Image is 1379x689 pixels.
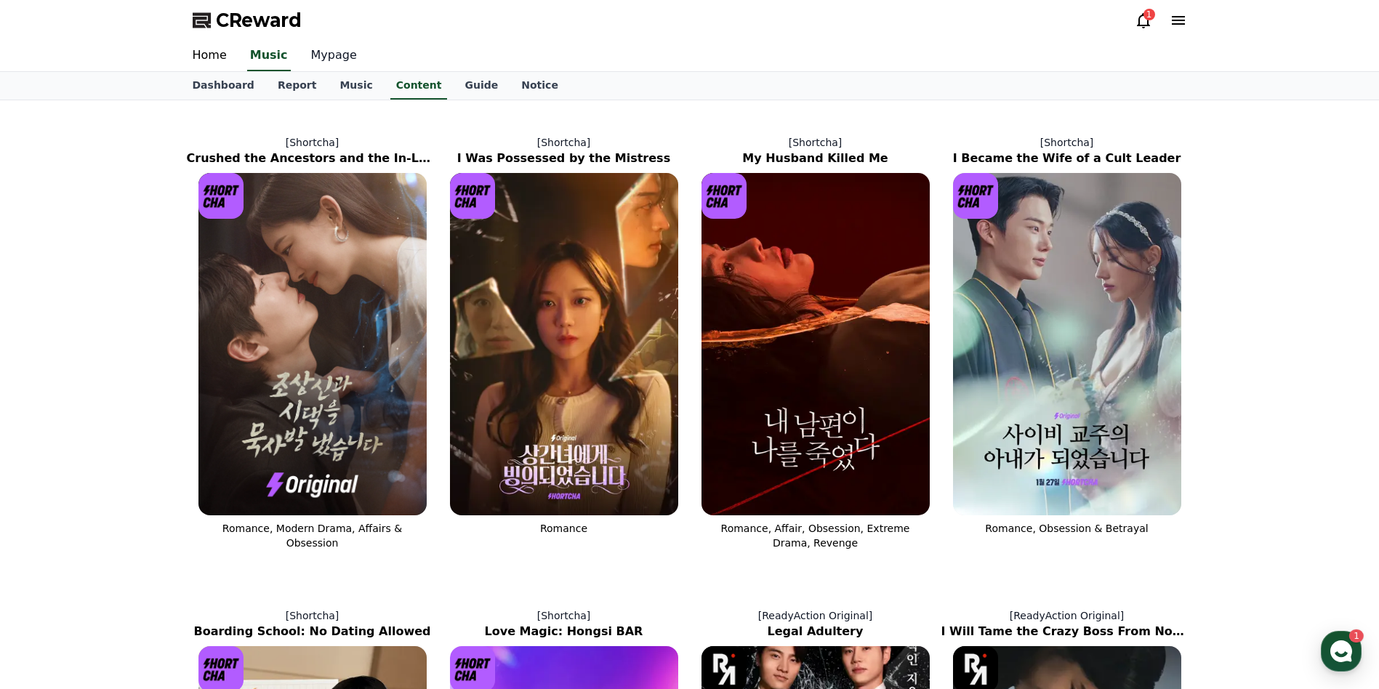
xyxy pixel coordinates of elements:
span: Romance [540,523,587,534]
img: I Became the Wife of a Cult Leader [953,173,1181,515]
a: Guide [453,72,510,100]
p: [ReadyAction Original] [941,608,1193,623]
span: Messages [121,483,164,495]
h2: I Was Possessed by the Mistress [438,150,690,167]
p: [Shortcha] [187,608,438,623]
img: [object Object] Logo [450,173,496,219]
a: CReward [193,9,302,32]
img: [object Object] Logo [198,173,244,219]
a: Home [181,41,238,71]
h2: Crushed the Ancestors and the In-Laws [187,150,438,167]
a: [Shortcha] I Became the Wife of a Cult Leader I Became the Wife of a Cult Leader [object Object] ... [941,124,1193,562]
a: Settings [188,461,279,497]
h2: I Became the Wife of a Cult Leader [941,150,1193,167]
a: 1Messages [96,461,188,497]
img: I Was Possessed by the Mistress [450,173,678,515]
h2: Boarding School: No Dating Allowed [187,623,438,640]
h2: My Husband Killed Me [690,150,941,167]
a: Mypage [299,41,369,71]
a: [Shortcha] My Husband Killed Me My Husband Killed Me [object Object] Logo Romance, Affair, Obsess... [690,124,941,562]
span: Romance, Obsession & Betrayal [985,523,1148,534]
a: Notice [510,72,570,100]
a: Report [266,72,329,100]
a: Music [247,41,291,71]
a: [Shortcha] I Was Possessed by the Mistress I Was Possessed by the Mistress [object Object] Logo R... [438,124,690,562]
p: [Shortcha] [438,608,690,623]
img: My Husband Killed Me [701,173,930,515]
span: Home [37,483,63,494]
p: [ReadyAction Original] [690,608,941,623]
img: [object Object] Logo [953,173,999,219]
a: Dashboard [181,72,266,100]
a: 1 [1135,12,1152,29]
p: [Shortcha] [187,135,438,150]
p: [Shortcha] [438,135,690,150]
div: 1 [1143,9,1155,20]
a: Home [4,461,96,497]
p: [Shortcha] [690,135,941,150]
p: [Shortcha] [941,135,1193,150]
a: Music [328,72,384,100]
img: Crushed the Ancestors and the In-Laws [198,173,427,515]
span: 1 [148,460,153,472]
span: Romance, Modern Drama, Affairs & Obsession [222,523,402,549]
span: Settings [215,483,251,494]
span: CReward [216,9,302,32]
a: [Shortcha] Crushed the Ancestors and the In-Laws Crushed the Ancestors and the In-Laws [object Ob... [187,124,438,562]
h2: Legal Adultery [690,623,941,640]
a: Content [390,72,448,100]
span: Romance, Affair, Obsession, Extreme Drama, Revenge [721,523,910,549]
h2: Love Magic: Hongsi BAR [438,623,690,640]
img: [object Object] Logo [701,173,747,219]
h2: I Will Tame the Crazy Boss From Now On [941,623,1193,640]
